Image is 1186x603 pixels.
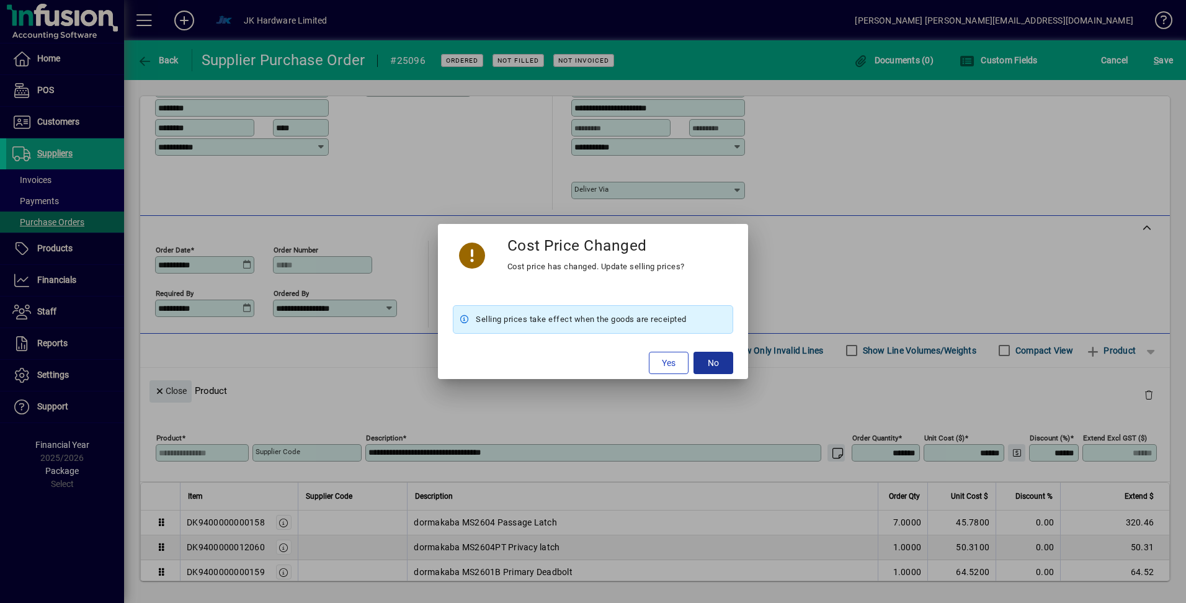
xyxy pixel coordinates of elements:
span: No [708,357,719,370]
button: No [693,352,733,374]
div: Cost price has changed. Update selling prices? [507,259,685,274]
span: Yes [662,357,675,370]
button: Yes [649,352,689,374]
h3: Cost Price Changed [507,236,647,254]
span: Selling prices take effect when the goods are receipted [476,312,687,327]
